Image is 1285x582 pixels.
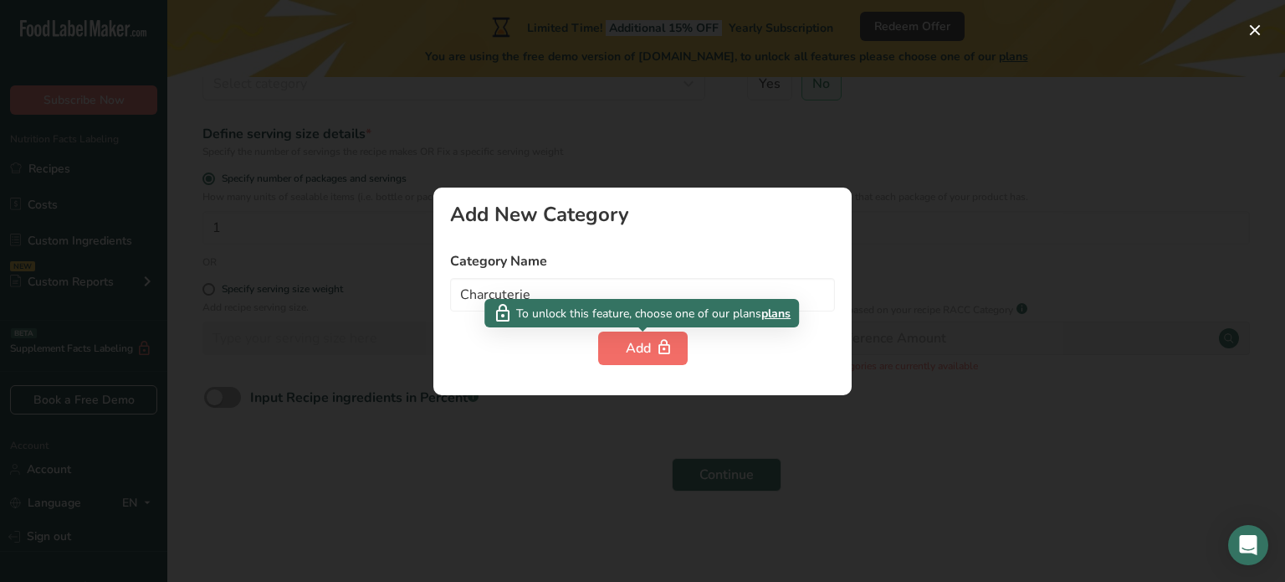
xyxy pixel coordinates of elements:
[598,332,688,365] button: Add
[450,204,835,224] div: Add New Category
[761,305,791,322] span: plans
[450,251,835,271] label: Category Name
[450,278,835,312] input: Type your category name here
[516,305,761,322] span: To unlock this feature, choose one of our plans
[1228,525,1268,565] div: Open Intercom Messenger
[626,338,660,358] div: Add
